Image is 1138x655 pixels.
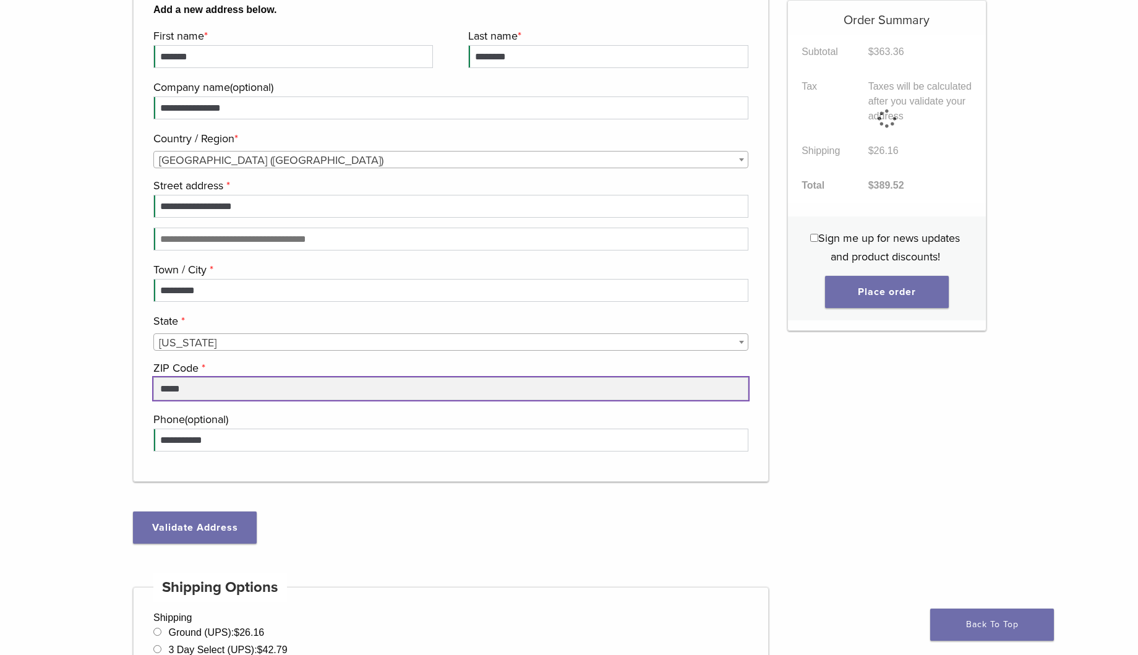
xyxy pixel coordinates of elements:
[153,2,748,17] b: Add a new address below.
[153,573,287,602] h4: Shipping Options
[153,78,745,96] label: Company name
[153,333,748,351] span: State
[133,512,257,544] button: Validate Address
[185,413,228,426] span: (optional)
[154,334,748,351] span: South Carolina
[468,27,745,45] label: Last name
[930,609,1054,641] a: Back To Top
[230,80,273,94] span: (optional)
[234,627,239,638] span: $
[825,276,949,308] button: Place order
[257,644,263,655] span: $
[153,27,430,45] label: First name
[153,410,745,429] label: Phone
[154,152,748,169] span: United States (US)
[153,312,745,330] label: State
[153,176,745,195] label: Street address
[153,151,748,168] span: Country / Region
[257,644,288,655] bdi: 42.79
[153,359,745,377] label: ZIP Code
[153,260,745,279] label: Town / City
[810,234,818,242] input: Sign me up for news updates and product discounts!
[153,129,745,148] label: Country / Region
[818,231,960,263] span: Sign me up for news updates and product discounts!
[168,627,264,638] label: Ground (UPS):
[788,1,986,28] h5: Order Summary
[168,644,287,655] label: 3 Day Select (UPS):
[234,627,264,638] bdi: 26.16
